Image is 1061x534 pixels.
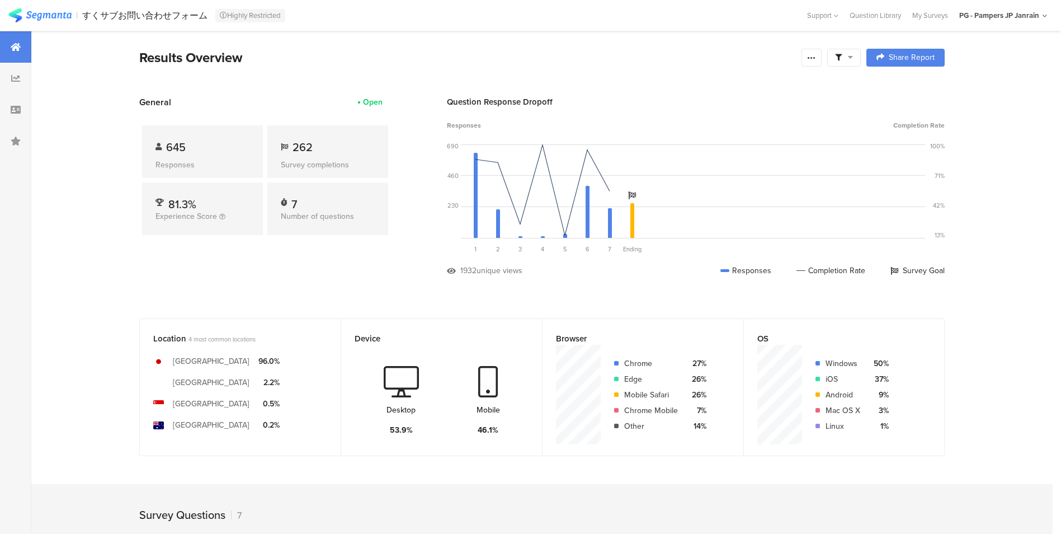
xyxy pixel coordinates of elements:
span: 4 [541,245,544,254]
div: Survey Goal [890,265,945,277]
div: 2.2% [258,377,280,388]
div: Device [355,332,510,345]
div: PG - Pampers JP Janrain [959,10,1039,21]
div: Support [807,7,838,24]
span: 4 most common locations [188,335,256,344]
div: 3% [869,405,889,416]
i: Survey Goal [628,191,636,199]
div: Mac OS X [826,405,860,416]
a: My Surveys [907,10,954,21]
span: 5 [563,245,567,254]
div: Highly Restricted [215,9,285,22]
div: 7 [291,196,297,207]
div: Linux [826,420,860,432]
span: 645 [166,139,186,156]
div: 71% [935,171,945,180]
div: [GEOGRAPHIC_DATA] [173,377,249,388]
div: Results Overview [139,48,796,68]
div: Windows [826,358,860,369]
div: Location [153,332,309,345]
div: Browser [556,332,711,345]
span: 7 [608,245,611,254]
div: 53.9% [390,424,413,436]
span: 262 [293,139,313,156]
span: Share Report [889,54,935,62]
div: 26% [687,389,706,401]
span: Completion Rate [893,120,945,130]
div: Ending [621,245,643,254]
div: Responses [155,159,249,171]
span: 3 [518,245,522,254]
div: 1932 [460,265,477,277]
div: Mobile Safari [624,389,678,401]
div: 690 [447,142,459,151]
img: segmanta logo [8,8,72,22]
div: unique views [477,265,522,277]
div: すくサブお問い合わせフォーム [82,10,208,21]
div: 460 [447,171,459,180]
div: Completion Rate [796,265,865,277]
span: 1 [474,245,477,254]
div: 96.0% [258,355,280,367]
div: 42% [933,201,945,210]
div: Question Response Dropoff [447,96,945,108]
span: Number of questions [281,210,354,222]
div: 37% [869,373,889,385]
div: Android [826,389,860,401]
div: Survey Questions [139,507,225,523]
div: Edge [624,373,678,385]
span: Responses [447,120,481,130]
div: 13% [935,231,945,240]
div: Open [363,96,383,108]
div: [GEOGRAPHIC_DATA] [173,398,249,410]
span: 6 [586,245,590,254]
div: [GEOGRAPHIC_DATA] [173,419,249,431]
div: OS [757,332,912,345]
span: Experience Score [155,210,217,222]
div: Survey completions [281,159,375,171]
div: 50% [869,358,889,369]
div: 100% [930,142,945,151]
div: iOS [826,373,860,385]
div: 9% [869,389,889,401]
span: General [139,96,171,109]
span: 2 [496,245,500,254]
div: 230 [447,201,459,210]
div: Responses [720,265,771,277]
div: 7% [687,405,706,416]
div: 14% [687,420,706,432]
div: 0.5% [258,398,280,410]
div: 26% [687,373,706,385]
div: [GEOGRAPHIC_DATA] [173,355,249,367]
div: Chrome Mobile [624,405,678,416]
div: Chrome [624,358,678,369]
div: 46.1% [478,424,498,436]
div: Mobile [477,404,500,416]
div: | [76,9,78,22]
div: Desktop [386,404,416,416]
a: Question Library [844,10,907,21]
div: Other [624,420,678,432]
div: 27% [687,358,706,369]
div: 0.2% [258,419,280,431]
div: 1% [869,420,889,432]
div: 7 [231,509,242,522]
span: 81.3% [168,196,196,213]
